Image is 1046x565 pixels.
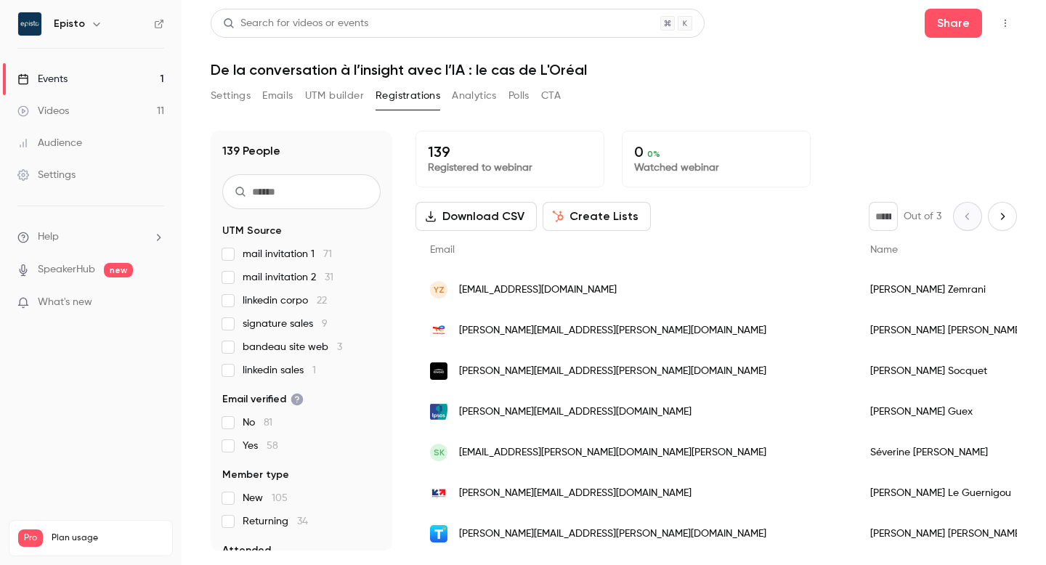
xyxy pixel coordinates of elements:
[243,340,342,354] span: bandeau site web
[18,12,41,36] img: Episto
[17,136,82,150] div: Audience
[430,322,447,339] img: external.totalenergies.com
[272,493,288,503] span: 105
[38,229,59,245] span: Help
[434,283,445,296] span: YZ
[325,272,333,282] span: 31
[211,84,251,107] button: Settings
[243,317,328,331] span: signature sales
[904,209,941,224] p: Out of 3
[243,247,332,261] span: mail invitation 1
[222,543,271,558] span: Attended
[647,149,660,159] span: 0 %
[17,229,164,245] li: help-dropdown-opener
[104,263,133,277] span: new
[376,84,440,107] button: Registrations
[634,160,798,175] p: Watched webinar
[211,61,1017,78] h1: De la conversation à l’insight avec l’IA : le cas de L'Oréal
[264,418,272,428] span: 81
[38,262,95,277] a: SpeakerHub
[243,491,288,505] span: New
[18,529,43,547] span: Pro
[988,202,1017,231] button: Next page
[243,363,316,378] span: linkedin sales
[222,392,304,407] span: Email verified
[38,295,92,310] span: What's new
[297,516,308,527] span: 34
[17,168,76,182] div: Settings
[459,405,692,420] span: [PERSON_NAME][EMAIL_ADDRESS][DOMAIN_NAME]
[17,72,68,86] div: Events
[52,532,163,544] span: Plan usage
[147,296,164,309] iframe: Noticeable Trigger
[925,9,982,38] button: Share
[430,245,455,255] span: Email
[223,16,368,31] div: Search for videos or events
[262,84,293,107] button: Emails
[415,202,537,231] button: Download CSV
[322,319,328,329] span: 9
[317,296,327,306] span: 22
[243,293,327,308] span: linkedin corpo
[243,514,308,529] span: Returning
[459,364,766,379] span: [PERSON_NAME][EMAIL_ADDRESS][PERSON_NAME][DOMAIN_NAME]
[541,84,561,107] button: CTA
[543,202,651,231] button: Create Lists
[459,527,766,542] span: [PERSON_NAME][EMAIL_ADDRESS][PERSON_NAME][DOMAIN_NAME]
[222,142,280,160] h1: 139 People
[243,415,272,430] span: No
[312,365,316,375] span: 1
[434,446,445,459] span: SK
[54,17,85,31] h6: Episto
[459,323,766,338] span: [PERSON_NAME][EMAIL_ADDRESS][PERSON_NAME][DOMAIN_NAME]
[337,342,342,352] span: 3
[428,143,592,160] p: 139
[430,403,447,420] img: ipsos.com
[222,468,289,482] span: Member type
[459,486,692,501] span: [PERSON_NAME][EMAIL_ADDRESS][DOMAIN_NAME]
[323,249,332,259] span: 71
[243,270,333,285] span: mail invitation 2
[267,441,278,451] span: 58
[430,525,447,542] img: toluna.com
[459,282,617,298] span: [EMAIL_ADDRESS][DOMAIN_NAME]
[17,104,69,118] div: Videos
[428,160,592,175] p: Registered to webinar
[243,439,278,453] span: Yes
[430,362,447,380] img: engie.com
[305,84,364,107] button: UTM builder
[508,84,530,107] button: Polls
[634,143,798,160] p: 0
[222,224,282,238] span: UTM Source
[459,445,766,460] span: [EMAIL_ADDRESS][PERSON_NAME][DOMAIN_NAME][PERSON_NAME]
[430,484,447,502] img: businessfrance.fr
[870,245,898,255] span: Name
[452,84,497,107] button: Analytics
